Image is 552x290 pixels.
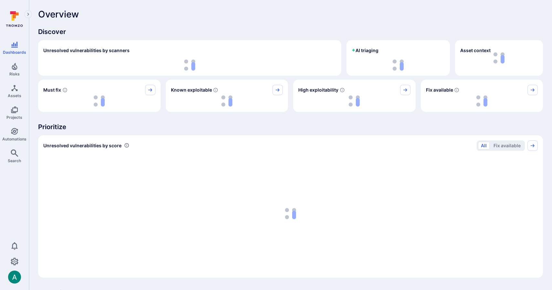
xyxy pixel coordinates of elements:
span: Known exploitable [171,87,212,93]
span: Dashboards [3,50,26,55]
div: loading spinner [171,95,283,107]
span: Fix available [426,87,453,93]
span: Risks [9,72,20,76]
span: Unresolved vulnerabilities by score [43,142,122,149]
div: Number of vulnerabilities in status 'Open' 'Triaged' and 'In process' grouped by score [124,142,129,149]
div: Known exploitable [166,80,288,112]
i: Expand navigation menu [26,12,30,17]
span: High exploitability [298,87,338,93]
span: Discover [38,27,543,36]
img: Loading... [94,95,105,106]
h2: AI triaging [352,47,378,54]
div: loading spinner [426,95,538,107]
div: loading spinner [43,155,538,273]
div: loading spinner [352,60,445,71]
img: Loading... [349,95,360,106]
h2: Unresolved vulnerabilities by scanners [43,47,130,54]
div: Arjan Dehar [8,271,21,284]
div: High exploitability [293,80,416,112]
span: Must fix [43,87,61,93]
span: Asset context [460,47,491,54]
div: loading spinner [43,95,155,107]
svg: Risk score >=40 , missed SLA [62,87,68,93]
div: Must fix [38,80,161,112]
span: Automations [2,137,27,141]
span: Prioritize [38,122,543,131]
span: Overview [38,9,79,19]
span: Search [8,158,21,163]
div: Fix available [421,80,543,112]
img: Loading... [184,60,195,71]
img: Loading... [221,95,232,106]
svg: Vulnerabilities with fix available [454,87,459,93]
div: loading spinner [43,60,336,71]
span: Assets [8,93,21,98]
button: Expand navigation menu [24,10,32,18]
span: Projects [6,115,22,120]
button: Fix available [491,142,524,150]
button: All [478,142,490,150]
img: Loading... [285,208,296,219]
img: Loading... [393,60,404,71]
div: loading spinner [298,95,410,107]
svg: EPSS score ≥ 0.7 [340,87,345,93]
img: ACg8ocLSa5mPYBaXNx3eFu_EmspyJX0laNWN7cXOFirfQ7srZveEpg=s96-c [8,271,21,284]
svg: Confirmed exploitable by KEV [213,87,218,93]
img: Loading... [476,95,487,106]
